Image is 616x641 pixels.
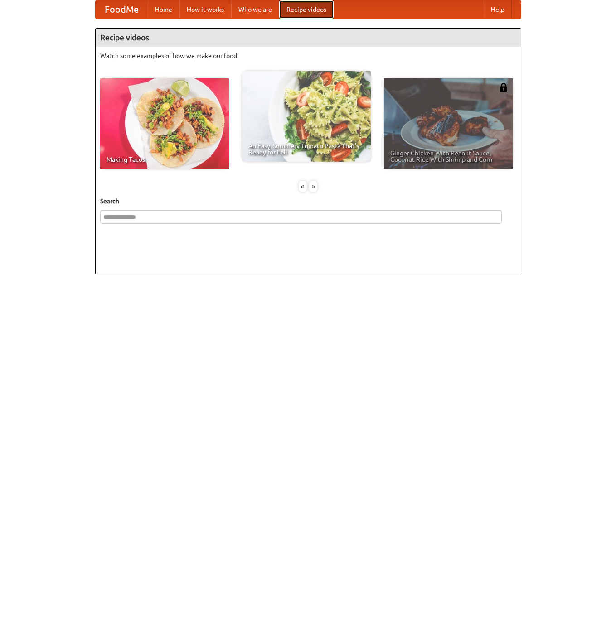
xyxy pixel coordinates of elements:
span: Making Tacos [107,156,223,163]
a: Who we are [231,0,279,19]
a: How it works [179,0,231,19]
p: Watch some examples of how we make our food! [100,51,516,60]
a: Help [484,0,512,19]
a: An Easy, Summery Tomato Pasta That's Ready for Fall [242,71,371,162]
span: An Easy, Summery Tomato Pasta That's Ready for Fall [248,143,364,155]
a: FoodMe [96,0,148,19]
img: 483408.png [499,83,508,92]
div: « [299,181,307,192]
div: » [309,181,317,192]
h5: Search [100,197,516,206]
a: Home [148,0,179,19]
a: Making Tacos [100,78,229,169]
h4: Recipe videos [96,29,521,47]
a: Recipe videos [279,0,334,19]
